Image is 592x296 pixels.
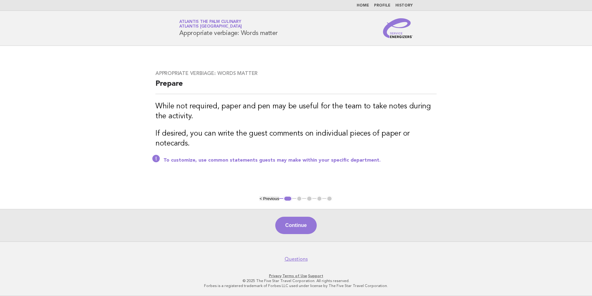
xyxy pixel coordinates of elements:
[383,18,413,38] img: Service Energizers
[179,25,242,29] span: Atlantis [GEOGRAPHIC_DATA]
[155,102,437,121] h3: While not required, paper and pen may be useful for the team to take notes during the activity.
[179,20,278,36] h1: Appropriate verbiage: Words matter
[107,283,485,288] p: Forbes is a registered trademark of Forbes LLC used under license by The Five Star Travel Corpora...
[395,4,413,7] a: History
[107,273,485,278] p: · ·
[163,157,437,163] p: To customize, use common statements guests may make within your specific department.
[374,4,390,7] a: Profile
[308,274,323,278] a: Support
[275,217,316,234] button: Continue
[155,70,437,76] h3: Appropriate verbiage: Words matter
[259,196,279,201] button: < Previous
[285,256,308,262] a: Questions
[179,20,242,28] a: Atlantis The Palm CulinaryAtlantis [GEOGRAPHIC_DATA]
[283,196,292,202] button: 1
[269,274,281,278] a: Privacy
[155,129,437,149] h3: If desired, you can write the guest comments on individual pieces of paper or notecards.
[357,4,369,7] a: Home
[282,274,307,278] a: Terms of Use
[155,79,437,94] h2: Prepare
[107,278,485,283] p: © 2025 The Five Star Travel Corporation. All rights reserved.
